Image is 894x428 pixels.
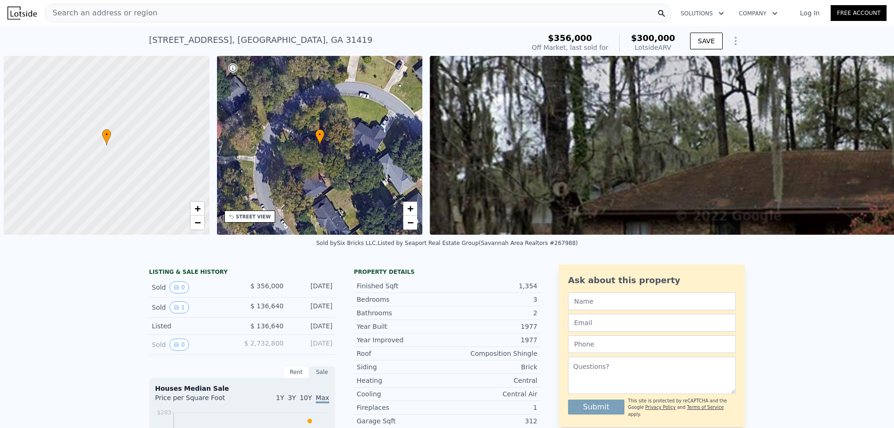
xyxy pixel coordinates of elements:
div: 1977 [447,335,537,345]
div: Finished Sqft [357,281,447,291]
a: Privacy Policy [645,405,676,410]
div: [DATE] [291,339,332,351]
div: STREET VIEW [236,213,271,220]
button: Company [731,5,785,22]
div: 312 [447,416,537,426]
span: 10Y [300,394,312,401]
span: + [407,203,413,214]
span: 3Y [288,394,296,401]
a: Log In [789,8,831,18]
span: • [315,130,325,139]
span: − [407,217,413,228]
span: + [194,203,200,214]
a: Zoom out [190,216,204,230]
div: • [315,129,325,145]
div: 1,354 [447,281,537,291]
div: 2 [447,308,537,318]
div: Bathrooms [357,308,447,318]
span: $ 136,640 [251,322,284,330]
div: Roof [357,349,447,358]
div: Sold by Six Bricks LLC . [316,240,378,246]
div: Year Improved [357,335,447,345]
input: Name [568,292,736,310]
span: Search an address or region [45,7,157,19]
div: • [102,129,111,145]
button: Solutions [673,5,731,22]
div: Central Air [447,389,537,399]
div: Sold [152,301,235,313]
div: Listed [152,321,235,331]
a: Zoom in [190,202,204,216]
tspan: $283 [157,409,171,416]
div: Fireplaces [357,403,447,412]
button: Show Options [726,32,745,50]
div: Brick [447,362,537,372]
div: [DATE] [291,281,332,293]
a: Zoom out [403,216,417,230]
img: Lotside [7,7,37,20]
button: Submit [568,400,624,414]
div: Price per Square Foot [155,393,242,408]
span: 1Y [276,394,284,401]
div: This site is protected by reCAPTCHA and the Google and apply. [628,398,736,418]
span: $ 356,000 [251,282,284,290]
span: − [194,217,200,228]
div: Ask about this property [568,274,736,287]
input: Phone [568,335,736,353]
div: Year Built [357,322,447,331]
span: Max [316,394,329,403]
span: $356,000 [548,33,592,43]
a: Terms of Service [687,405,724,410]
div: Off Market, last sold for [532,43,608,52]
div: Cooling [357,389,447,399]
div: Listed by Seaport Real Estate Group (Savannah Area Realtors #267988) [378,240,578,246]
span: $ 2,732,800 [244,340,284,347]
div: Rent [283,366,309,378]
div: [STREET_ADDRESS] , [GEOGRAPHIC_DATA] , GA 31419 [149,34,372,47]
a: Zoom in [403,202,417,216]
button: View historical data [169,301,189,313]
button: View historical data [169,339,189,351]
div: 1977 [447,322,537,331]
div: Lotside ARV [631,43,675,52]
a: Free Account [831,5,887,21]
div: 1 [447,403,537,412]
div: [DATE] [291,301,332,313]
div: Siding [357,362,447,372]
div: Property details [354,268,540,276]
div: Bedrooms [357,295,447,304]
button: View historical data [169,281,189,293]
div: Composition Shingle [447,349,537,358]
div: LISTING & SALE HISTORY [149,268,335,278]
span: $300,000 [631,33,675,43]
div: Sold [152,339,235,351]
span: • [102,130,111,139]
span: $ 136,640 [251,302,284,310]
div: [DATE] [291,321,332,331]
div: Houses Median Sale [155,384,329,393]
div: 3 [447,295,537,304]
div: Garage Sqft [357,416,447,426]
div: Sold [152,281,235,293]
button: SAVE [690,33,723,49]
div: Sale [309,366,335,378]
div: Central [447,376,537,385]
div: Heating [357,376,447,385]
input: Email [568,314,736,332]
